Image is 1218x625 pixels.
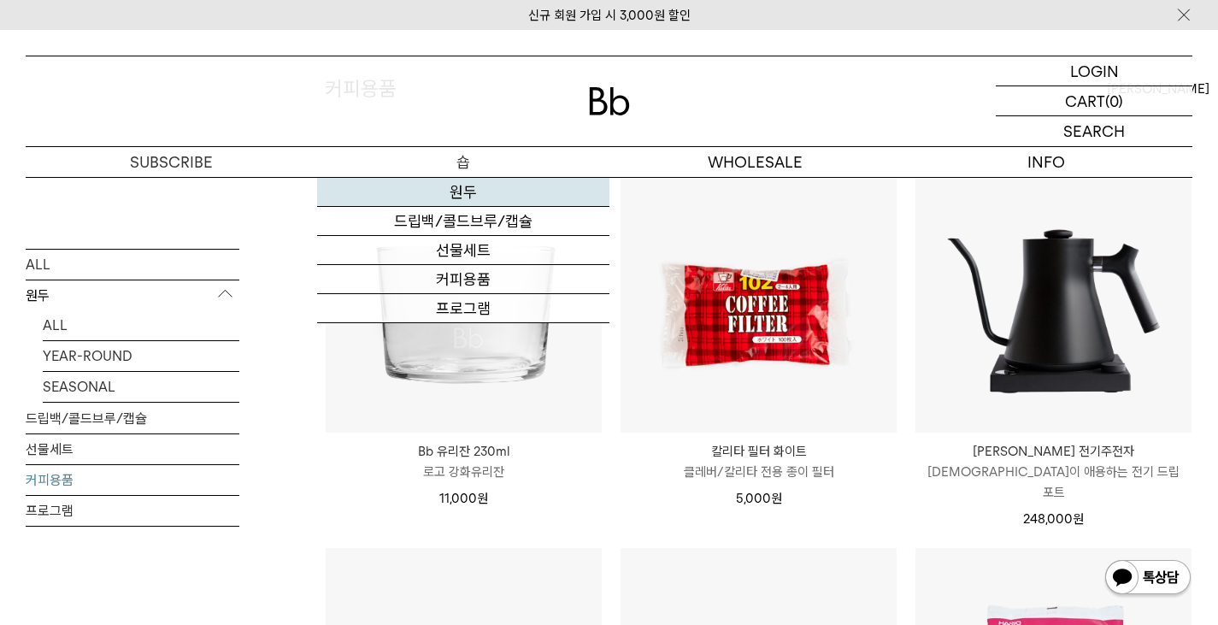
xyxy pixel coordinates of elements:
[609,147,901,177] p: WHOLESALE
[915,441,1192,503] a: [PERSON_NAME] 전기주전자 [DEMOGRAPHIC_DATA]이 애용하는 전기 드립 포트
[1070,56,1119,85] p: LOGIN
[26,403,239,433] a: 드립백/콜드브루/캡슐
[771,491,782,506] span: 원
[26,464,239,494] a: 커피용품
[1065,86,1105,115] p: CART
[1105,86,1123,115] p: (0)
[621,441,897,482] a: 칼리타 필터 화이트 클레버/칼리타 전용 종이 필터
[326,462,602,482] p: 로고 강화유리잔
[26,249,239,279] a: ALL
[996,56,1192,86] a: LOGIN
[1023,511,1084,527] span: 248,000
[901,147,1192,177] p: INFO
[439,491,488,506] span: 11,000
[26,280,239,310] p: 원두
[621,441,897,462] p: 칼리타 필터 화이트
[996,86,1192,116] a: CART (0)
[43,371,239,401] a: SEASONAL
[326,441,602,482] a: Bb 유리잔 230ml 로고 강화유리잔
[915,441,1192,462] p: [PERSON_NAME] 전기주전자
[43,340,239,370] a: YEAR-ROUND
[1073,511,1084,527] span: 원
[589,87,630,115] img: 로고
[26,495,239,525] a: 프로그램
[317,294,609,323] a: 프로그램
[26,433,239,463] a: 선물세트
[326,441,602,462] p: Bb 유리잔 230ml
[1103,558,1192,599] img: 카카오톡 채널 1:1 채팅 버튼
[528,8,691,23] a: 신규 회원 가입 시 3,000원 할인
[317,147,609,177] a: 숍
[736,491,782,506] span: 5,000
[317,178,609,207] a: 원두
[621,156,897,433] img: 칼리타 필터 화이트
[26,147,317,177] a: SUBSCRIBE
[915,156,1192,433] img: 펠로우 스태그 전기주전자
[915,462,1192,503] p: [DEMOGRAPHIC_DATA]이 애용하는 전기 드립 포트
[1063,116,1125,146] p: SEARCH
[317,236,609,265] a: 선물세트
[477,491,488,506] span: 원
[621,462,897,482] p: 클레버/칼리타 전용 종이 필터
[317,265,609,294] a: 커피용품
[43,310,239,339] a: ALL
[317,207,609,236] a: 드립백/콜드브루/캡슐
